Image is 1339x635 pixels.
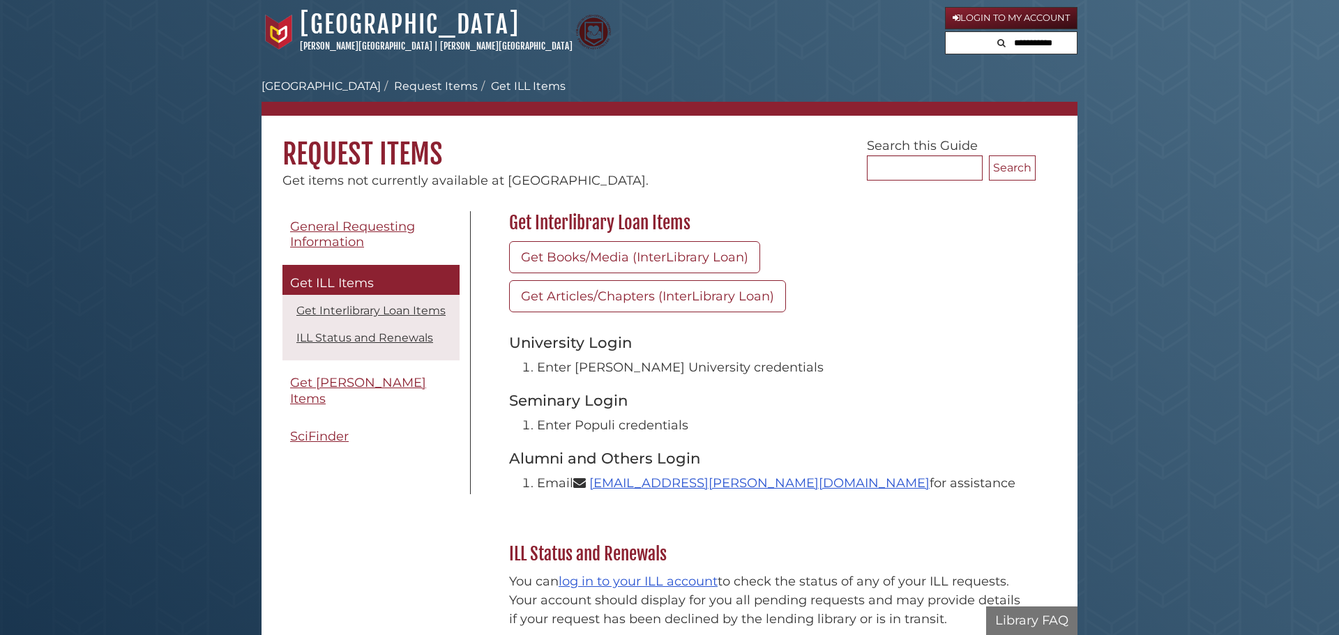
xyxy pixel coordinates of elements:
[509,241,760,273] a: Get Books/Media (InterLibrary Loan)
[509,391,1029,409] h3: Seminary Login
[478,78,566,95] li: Get ILL Items
[434,40,438,52] span: |
[989,155,1036,181] button: Search
[509,572,1029,629] p: You can to check the status of any of your ILL requests. Your account should display for you all ...
[282,211,460,258] a: General Requesting Information
[502,543,1036,565] h2: ILL Status and Renewals
[300,40,432,52] a: [PERSON_NAME][GEOGRAPHIC_DATA]
[997,38,1006,47] i: Search
[986,606,1077,635] button: Library FAQ
[502,212,1036,234] h2: Get Interlibrary Loan Items
[537,358,1029,377] li: Enter [PERSON_NAME] University credentials
[282,367,460,414] a: Get [PERSON_NAME] Items
[509,449,1029,467] h3: Alumni and Others Login
[440,40,573,52] a: [PERSON_NAME][GEOGRAPHIC_DATA]
[262,78,1077,116] nav: breadcrumb
[262,79,381,93] a: [GEOGRAPHIC_DATA]
[300,9,520,40] a: [GEOGRAPHIC_DATA]
[394,79,478,93] a: Request Items
[290,429,349,444] span: SciFinder
[262,116,1077,171] h1: Request Items
[290,275,374,291] span: Get ILL Items
[290,219,415,250] span: General Requesting Information
[282,211,460,459] div: Guide Pages
[296,304,446,317] a: Get Interlibrary Loan Items
[262,15,296,49] img: Calvin University
[282,421,460,452] a: SciFinder
[537,474,1029,493] li: Email for assistance
[945,7,1077,29] a: Login to My Account
[576,15,611,49] img: Calvin Theological Seminary
[589,475,930,491] a: [EMAIL_ADDRESS][PERSON_NAME][DOMAIN_NAME]
[993,32,1010,51] button: Search
[559,574,718,589] a: log in to your ILL account
[296,331,433,344] a: ILL Status and Renewals
[282,173,649,188] span: Get items not currently available at [GEOGRAPHIC_DATA].
[282,265,460,296] a: Get ILL Items
[290,375,426,406] span: Get [PERSON_NAME] Items
[537,416,1029,435] li: Enter Populi credentials
[509,333,1029,351] h3: University Login
[509,280,786,312] a: Get Articles/Chapters (InterLibrary Loan)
